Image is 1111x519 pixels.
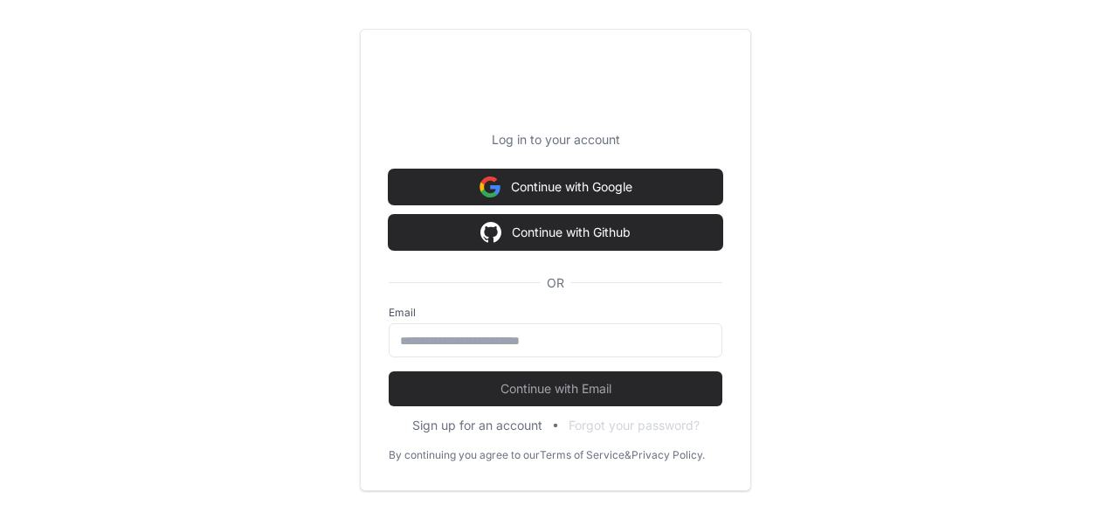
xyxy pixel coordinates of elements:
label: Email [389,306,722,320]
img: Sign in with google [480,215,501,250]
a: Privacy Policy. [631,448,705,462]
button: Continue with Github [389,215,722,250]
button: Continue with Email [389,371,722,406]
div: & [625,448,631,462]
button: Continue with Google [389,170,722,204]
span: OR [540,274,571,292]
button: Sign up for an account [412,417,542,434]
div: By continuing you agree to our [389,448,540,462]
a: Terms of Service [540,448,625,462]
p: Log in to your account [389,131,722,149]
span: Continue with Email [389,380,722,398]
button: Forgot your password? [569,417,700,434]
img: Sign in with google [480,170,500,204]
